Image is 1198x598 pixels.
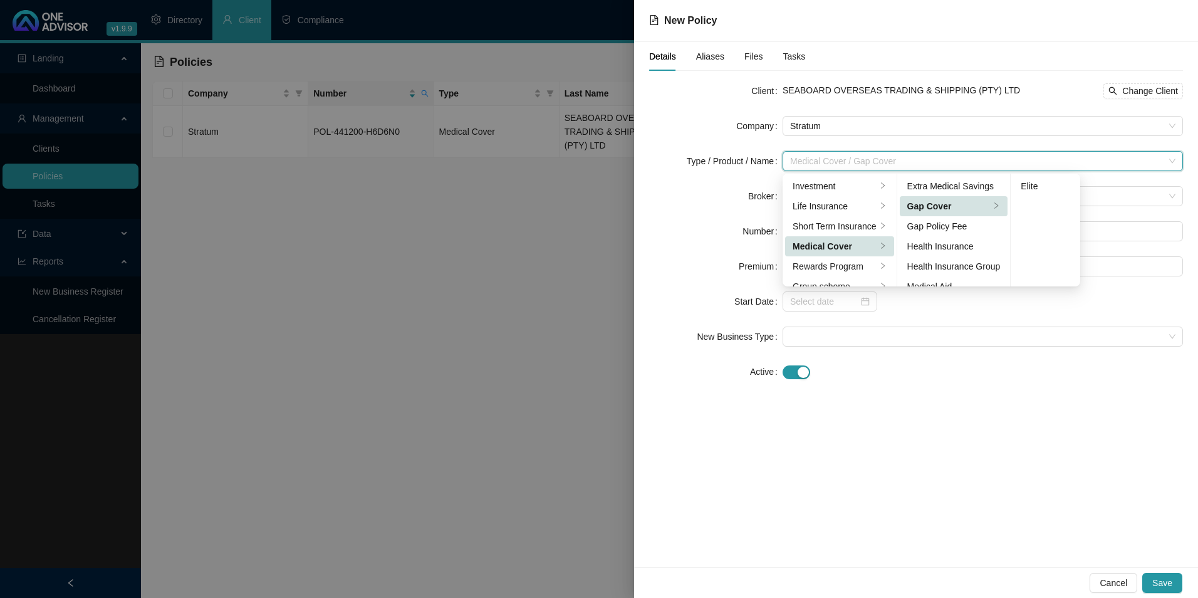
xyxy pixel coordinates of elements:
div: Investment [793,179,877,193]
span: SEABOARD OVERSEAS TRADING & SHIPPING (PTY) LTD [783,85,1020,95]
div: Medical Aid [907,280,1001,293]
li: Elite [1013,176,1078,196]
li: Investment [785,176,894,196]
span: Save [1152,576,1172,590]
span: search [1108,87,1117,95]
span: Stratum [790,117,1175,135]
li: Rewards Program [785,256,894,276]
button: Save [1142,573,1182,593]
li: Extra Medical Savings [900,176,1008,196]
button: Cancel [1090,573,1137,593]
label: Active [750,362,783,382]
div: Elite [1021,179,1070,193]
span: file-text [649,15,659,25]
li: Group scheme [785,276,894,296]
span: right [879,262,887,270]
label: Premium [739,256,783,276]
div: Medical Cover [793,239,877,253]
div: Gap Policy Fee [907,219,1001,233]
label: New Business Type [697,327,783,347]
span: Medical Cover / Gap Cover [790,152,1175,170]
div: Group scheme [793,280,877,293]
span: Cancel [1100,576,1127,590]
input: Select date [790,295,858,308]
div: Health Insurance Group [907,260,1001,273]
div: Health Insurance [907,239,1001,253]
span: Tasks [783,52,806,61]
li: Medical Cover [785,236,894,256]
span: right [992,202,1000,209]
label: Number [742,221,783,241]
label: Broker [748,186,783,206]
label: Type / Product / Name [687,151,783,171]
li: Gap Policy Fee [900,216,1008,236]
div: Life Insurance [793,199,877,213]
span: New Policy [664,15,717,26]
div: Rewards Program [793,260,877,273]
span: Details [649,52,676,61]
li: Gap Cover [900,196,1008,216]
span: right [879,182,887,189]
div: Gap Cover [907,199,991,213]
label: Start Date [734,291,783,312]
li: Life Insurance [785,196,894,216]
label: Company [736,116,783,136]
span: right [879,202,887,209]
li: Health Insurance [900,236,1008,256]
div: Extra Medical Savings [907,179,1001,193]
li: Medical Aid [900,276,1008,296]
span: right [879,282,887,290]
span: Aliases [696,52,724,61]
span: right [879,242,887,249]
li: Health Insurance Group [900,256,1008,276]
span: right [879,222,887,229]
label: Client [751,81,783,101]
li: Short Term Insurance [785,216,894,236]
span: Files [744,52,763,61]
div: Short Term Insurance [793,219,877,233]
button: Change Client [1103,83,1183,98]
span: Change Client [1122,84,1178,98]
